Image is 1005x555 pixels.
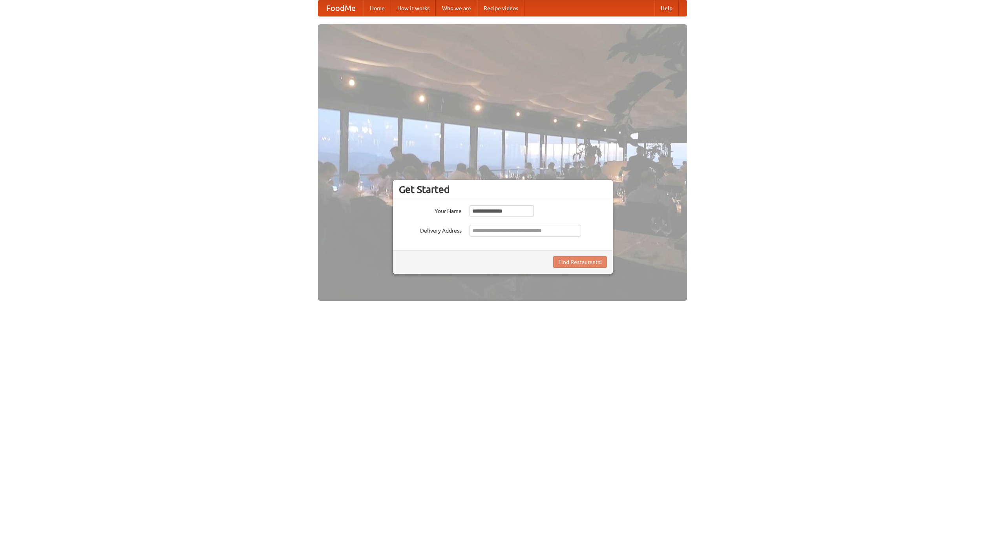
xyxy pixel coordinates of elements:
a: How it works [391,0,436,16]
a: Help [654,0,679,16]
label: Your Name [399,205,462,215]
a: Who we are [436,0,477,16]
a: FoodMe [318,0,364,16]
a: Home [364,0,391,16]
button: Find Restaurants! [553,256,607,268]
label: Delivery Address [399,225,462,235]
h3: Get Started [399,184,607,195]
a: Recipe videos [477,0,524,16]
